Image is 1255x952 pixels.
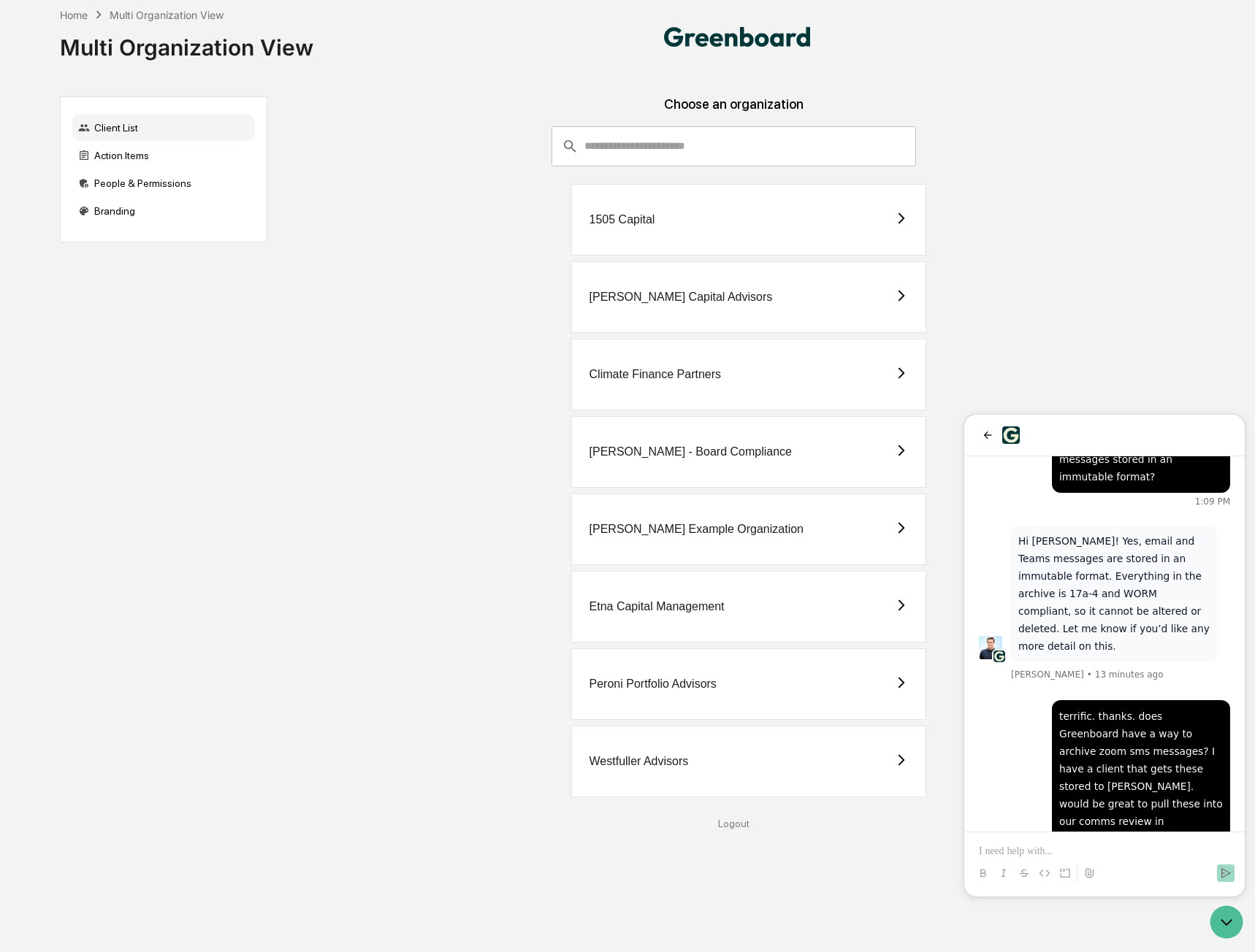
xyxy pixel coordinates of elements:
[590,368,722,381] div: Climate Finance Partners
[590,677,717,691] div: Peroni Portfolio Advisors
[590,755,689,768] div: Westfuller Advisors
[590,291,773,304] div: [PERSON_NAME] Capital Advisors
[590,600,725,613] div: Etna Capital Management
[552,126,915,166] div: consultant-dashboard__filter-organizations-search-bar
[72,198,255,224] div: Branding
[590,213,655,226] div: 1505 Capital
[1208,904,1248,943] iframe: Open customer support
[279,818,1189,829] div: Logout
[72,170,255,196] div: People & Permissions
[964,415,1245,897] iframe: Customer support window
[72,142,255,169] div: Action Items
[279,96,1189,126] div: Choose an organization
[60,23,313,61] div: Multi Organization View
[110,9,224,21] div: Multi Organization View
[664,27,810,47] img: Dziura Compliance Consulting, LLC
[72,115,255,141] div: Client List
[590,445,792,458] div: [PERSON_NAME] - Board Compliance
[590,523,804,536] div: [PERSON_NAME] Example Organization
[60,9,88,21] div: Home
